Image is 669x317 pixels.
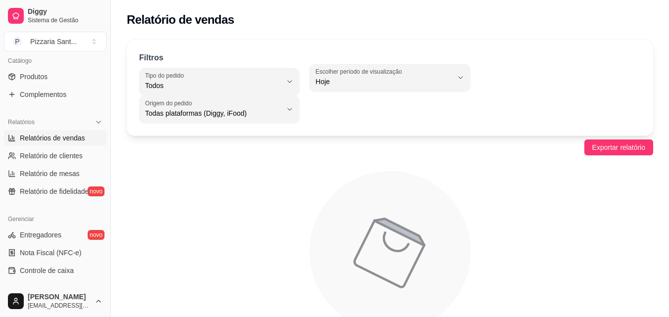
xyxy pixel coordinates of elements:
div: Pizzaria Sant ... [30,37,77,46]
span: Entregadores [20,230,61,240]
button: Escolher período de visualizaçãoHoje [309,64,470,91]
span: Complementos [20,90,66,99]
button: Tipo do pedidoTodos [139,68,300,95]
span: Sistema de Gestão [28,16,103,24]
button: Origem do pedidoTodas plataformas (Diggy, iFood) [139,95,300,123]
div: Catálogo [4,53,106,69]
span: Hoje [315,77,452,87]
a: Controle de fiado [4,280,106,296]
span: Relatório de fidelidade [20,186,89,196]
span: Nota Fiscal (NFC-e) [20,248,81,258]
label: Escolher período de visualização [315,67,405,76]
span: [EMAIL_ADDRESS][DOMAIN_NAME] [28,302,91,310]
a: Complementos [4,87,106,102]
div: Gerenciar [4,211,106,227]
a: DiggySistema de Gestão [4,4,106,28]
span: [PERSON_NAME] [28,293,91,302]
span: Relatórios [8,118,35,126]
span: Exportar relatório [592,142,645,153]
span: Diggy [28,7,103,16]
span: Controle de fiado [20,283,73,293]
span: Relatórios de vendas [20,133,85,143]
p: Filtros [139,52,163,64]
label: Tipo do pedido [145,71,187,80]
span: Todas plataformas (Diggy, iFood) [145,108,282,118]
a: Relatório de clientes [4,148,106,164]
a: Entregadoresnovo [4,227,106,243]
span: Produtos [20,72,48,82]
span: P [12,37,22,46]
span: Controle de caixa [20,266,74,275]
a: Nota Fiscal (NFC-e) [4,245,106,261]
a: Relatório de fidelidadenovo [4,183,106,199]
button: Exportar relatório [584,139,653,155]
button: Select a team [4,32,106,51]
h2: Relatório de vendas [127,12,234,28]
a: Relatórios de vendas [4,130,106,146]
span: Relatório de mesas [20,169,80,179]
a: Produtos [4,69,106,85]
span: Relatório de clientes [20,151,83,161]
label: Origem do pedido [145,99,195,107]
span: Todos [145,81,282,91]
a: Controle de caixa [4,263,106,278]
a: Relatório de mesas [4,166,106,181]
button: [PERSON_NAME][EMAIL_ADDRESS][DOMAIN_NAME] [4,289,106,313]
